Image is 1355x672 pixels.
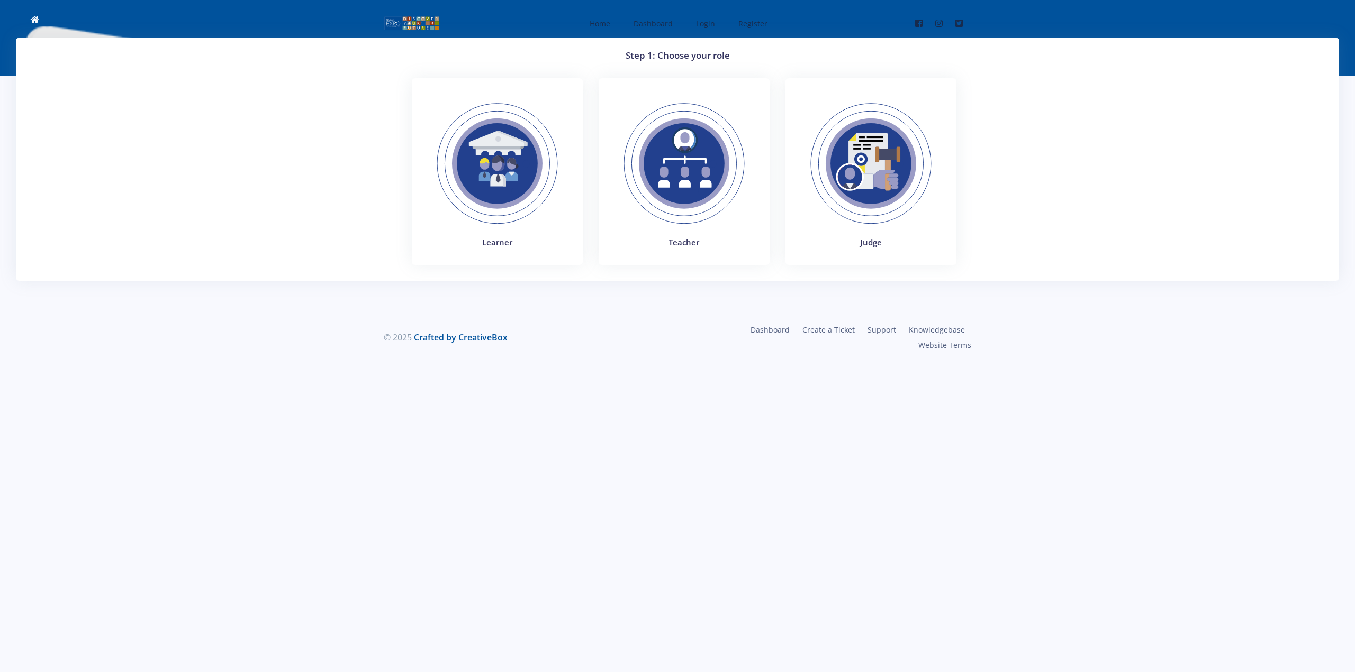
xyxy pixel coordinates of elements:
span: Register [738,19,767,29]
span: Login [696,19,715,29]
span: Home [590,19,610,29]
a: Teacher Teacher [591,78,778,281]
a: Dashboard [744,322,796,337]
a: Home [579,10,619,38]
span: Knowledgebase [909,325,965,335]
a: Learner Learner [404,78,591,281]
h3: Step 1: Choose your role [29,49,1326,62]
a: Judges Judge [778,78,964,281]
a: Create a Ticket [796,322,861,337]
a: Support [861,322,902,337]
a: Crafted by CreativeBox [414,332,508,343]
h4: Judge [798,236,944,248]
div: © 2025 [384,331,670,344]
a: Login [685,10,724,38]
h4: Learner [424,236,570,248]
a: Register [728,10,776,38]
img: Judges [798,91,944,236]
img: logo01.png [384,15,439,31]
span: Dashboard [634,19,673,29]
a: Knowledgebase [902,322,971,337]
img: Learner [424,91,570,236]
img: Teacher [611,91,757,236]
a: Website Terms [912,337,971,353]
h4: Teacher [611,236,757,248]
a: Dashboard [623,10,681,38]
